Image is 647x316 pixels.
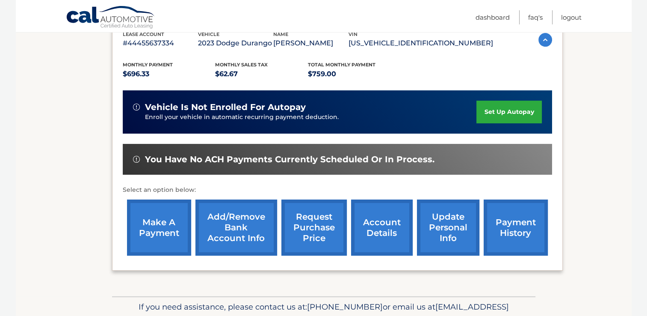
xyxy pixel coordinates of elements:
span: Monthly Payment [123,62,173,68]
p: 2023 Dodge Durango [198,37,273,49]
span: Monthly sales Tax [215,62,268,68]
p: $696.33 [123,68,216,80]
span: lease account [123,31,164,37]
a: request purchase price [281,200,347,256]
a: FAQ's [528,10,543,24]
p: Enroll your vehicle in automatic recurring payment deduction. [145,113,477,122]
a: make a payment [127,200,191,256]
a: Add/Remove bank account info [195,200,277,256]
span: [PHONE_NUMBER] [307,302,383,312]
p: $759.00 [308,68,401,80]
span: vehicle is not enrolled for autopay [145,102,306,113]
img: alert-white.svg [133,156,140,163]
span: You have no ACH payments currently scheduled or in process. [145,154,434,165]
p: Select an option below: [123,185,552,195]
a: set up autopay [476,101,541,123]
a: Cal Automotive [66,6,156,30]
a: payment history [484,200,548,256]
p: [PERSON_NAME] [273,37,349,49]
a: account details [351,200,413,256]
p: [US_VEHICLE_IDENTIFICATION_NUMBER] [349,37,493,49]
p: #44455637334 [123,37,198,49]
img: alert-white.svg [133,104,140,110]
span: name [273,31,288,37]
span: vin [349,31,357,37]
span: Total Monthly Payment [308,62,375,68]
a: Dashboard [476,10,510,24]
a: Logout [561,10,582,24]
p: $62.67 [215,68,308,80]
a: update personal info [417,200,479,256]
span: vehicle [198,31,219,37]
img: accordion-active.svg [538,33,552,47]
